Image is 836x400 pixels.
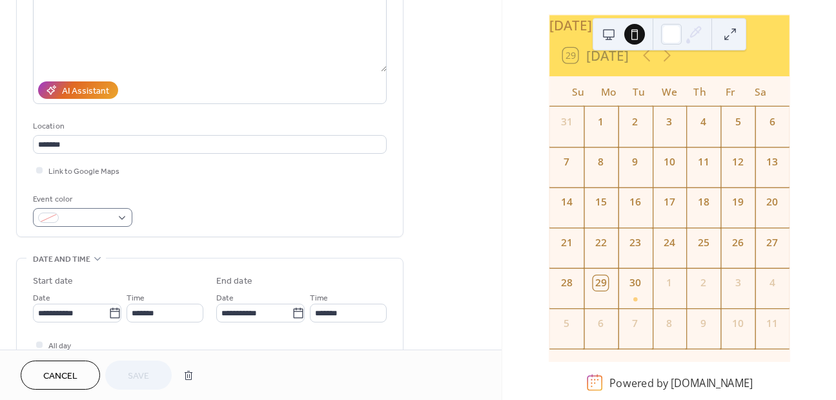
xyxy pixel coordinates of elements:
[627,195,642,210] div: 16
[43,370,77,383] span: Cancel
[730,114,745,129] div: 5
[558,235,573,250] div: 21
[593,316,608,331] div: 6
[654,76,684,107] div: We
[33,120,384,133] div: Location
[62,85,109,98] div: AI Assistant
[310,291,328,305] span: Time
[730,154,745,169] div: 12
[627,154,642,169] div: 9
[662,235,677,250] div: 24
[662,154,677,169] div: 10
[562,76,593,107] div: Su
[627,316,642,331] div: 7
[696,154,711,169] div: 11
[696,235,711,250] div: 25
[696,195,711,210] div: 18
[715,76,745,107] div: Fr
[670,375,752,390] a: [DOMAIN_NAME]
[764,275,779,290] div: 4
[624,76,654,107] div: Tu
[696,114,711,129] div: 4
[33,193,130,206] div: Event color
[38,81,118,99] button: AI Assistant
[730,316,745,331] div: 10
[662,316,677,331] div: 8
[627,275,642,290] div: 30
[662,114,677,129] div: 3
[48,339,71,353] span: All day
[745,76,775,107] div: Sa
[764,114,779,129] div: 6
[764,154,779,169] div: 13
[558,114,573,129] div: 31
[684,76,715,107] div: Th
[696,316,711,331] div: 9
[662,195,677,210] div: 17
[593,275,608,290] div: 29
[627,114,642,129] div: 2
[558,316,573,331] div: 5
[593,76,624,107] div: Mo
[216,275,252,288] div: End date
[696,275,711,290] div: 2
[730,195,745,210] div: 19
[593,235,608,250] div: 22
[33,253,90,266] span: Date and time
[662,275,677,290] div: 1
[48,165,119,178] span: Link to Google Maps
[127,291,145,305] span: Time
[730,235,745,250] div: 26
[21,361,100,390] button: Cancel
[764,235,779,250] div: 27
[558,195,573,210] div: 14
[764,195,779,210] div: 20
[33,275,73,288] div: Start date
[764,316,779,331] div: 11
[609,375,753,390] div: Powered by
[33,291,50,305] span: Date
[558,154,573,169] div: 7
[593,114,608,129] div: 1
[549,15,790,35] div: [DATE]
[593,195,608,210] div: 15
[558,275,573,290] div: 28
[627,235,642,250] div: 23
[730,275,745,290] div: 3
[216,291,234,305] span: Date
[593,154,608,169] div: 8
